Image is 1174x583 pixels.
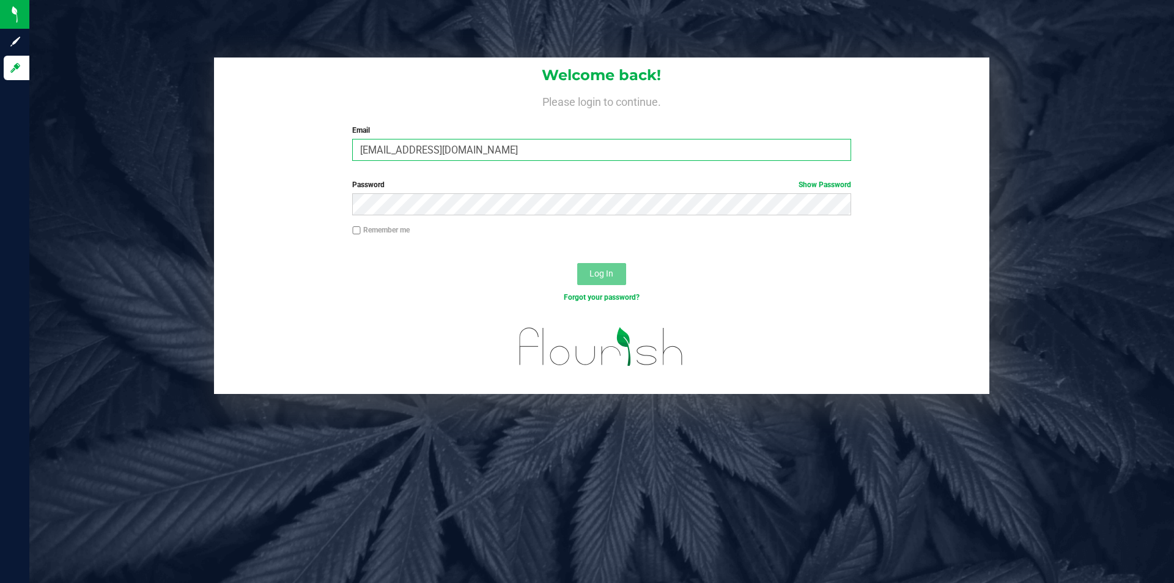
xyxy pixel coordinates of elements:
[352,180,385,189] span: Password
[564,293,640,302] a: Forgot your password?
[9,62,21,74] inline-svg: Log in
[577,263,626,285] button: Log In
[504,316,698,378] img: flourish_logo.svg
[589,269,613,278] span: Log In
[352,225,410,236] label: Remember me
[214,67,989,83] h1: Welcome back!
[9,35,21,48] inline-svg: Sign up
[214,93,989,108] h4: Please login to continue.
[352,226,361,235] input: Remember me
[799,180,851,189] a: Show Password
[352,125,851,136] label: Email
